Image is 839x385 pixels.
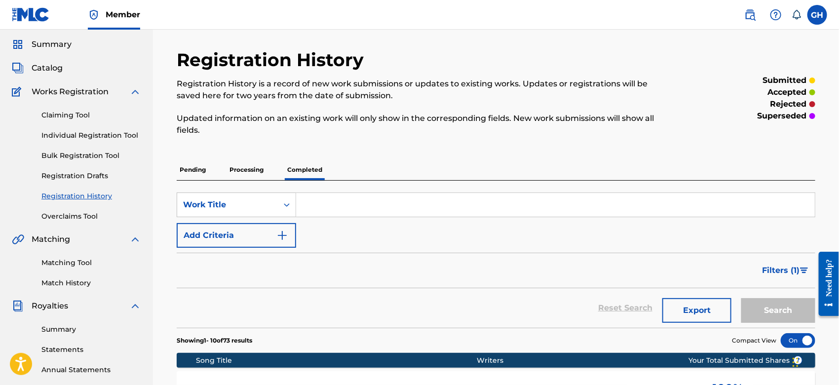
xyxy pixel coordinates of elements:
[106,9,140,20] span: Member
[762,265,800,276] span: Filters ( 1 )
[41,258,141,268] a: Matching Tool
[129,300,141,312] img: expand
[177,49,369,71] h2: Registration History
[12,233,24,245] img: Matching
[12,86,25,98] img: Works Registration
[177,113,668,136] p: Updated information on an existing work will only show in the corresponding fields. New work subm...
[807,5,827,25] div: User Menu
[177,223,296,248] button: Add Criteria
[790,338,839,385] iframe: Chat Widget
[12,38,24,50] img: Summary
[41,324,141,335] a: Summary
[276,230,288,241] img: 9d2ae6d4665cec9f34b9.svg
[662,298,731,323] button: Export
[177,192,815,328] form: Search Form
[32,62,63,74] span: Catalog
[177,159,209,180] p: Pending
[12,38,72,50] a: SummarySummary
[183,199,272,211] div: Work Title
[41,130,141,141] a: Individual Registration Tool
[41,278,141,288] a: Match History
[767,86,806,98] p: accepted
[129,233,141,245] img: expand
[41,110,141,120] a: Claiming Tool
[757,110,806,122] p: superseded
[800,268,808,273] img: filter
[756,258,815,283] button: Filters (1)
[32,86,109,98] span: Works Registration
[688,355,802,366] span: Your Total Submitted Shares
[32,38,72,50] span: Summary
[88,9,100,21] img: Top Rightsholder
[792,10,801,20] div: Notifications
[196,355,477,366] div: Song Title
[41,171,141,181] a: Registration Drafts
[12,62,63,74] a: CatalogCatalog
[129,86,141,98] img: expand
[12,300,24,312] img: Royalties
[770,98,806,110] p: rejected
[177,336,252,345] p: Showing 1 - 10 of 73 results
[740,5,760,25] a: Public Search
[763,75,806,86] p: submitted
[744,9,756,21] img: search
[12,62,24,74] img: Catalog
[177,78,668,102] p: Registration History is a record of new work submissions or updates to existing works. Updates or...
[41,191,141,201] a: Registration History
[811,244,839,324] iframe: Resource Center
[477,355,720,366] div: Writers
[41,151,141,161] a: Bulk Registration Tool
[32,233,70,245] span: Matching
[32,300,68,312] span: Royalties
[41,365,141,375] a: Annual Statements
[227,159,267,180] p: Processing
[41,211,141,222] a: Overclaims Tool
[770,9,782,21] img: help
[732,336,776,345] span: Compact View
[766,5,786,25] div: Help
[41,345,141,355] a: Statements
[284,159,325,180] p: Completed
[12,7,50,22] img: MLC Logo
[793,347,799,377] div: Drag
